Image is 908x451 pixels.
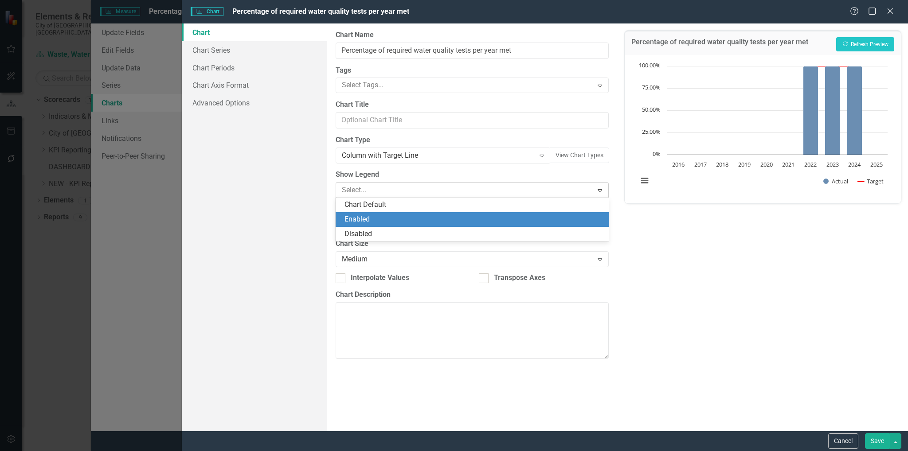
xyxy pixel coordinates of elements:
text: 2022 [804,160,817,168]
text: 2017 [694,160,706,168]
label: Chart Type [336,135,608,145]
div: Chart Default [344,200,603,210]
svg: Interactive chart [634,62,892,194]
input: Optional Chart Title [336,112,608,128]
text: 2016 [672,160,685,168]
path: 2022, 100. Actual. [803,66,818,155]
text: 2020 [760,160,772,168]
label: Chart Title [336,100,608,110]
button: View chart menu, Chart [638,174,651,187]
text: 0% [653,150,661,158]
div: Disabled [344,229,603,239]
label: Tags [336,66,608,76]
a: Chart Periods [182,59,327,77]
button: Show Target [858,177,884,185]
button: Show Actual [823,177,848,185]
text: 100.00% [639,61,661,69]
a: Chart Axis Format [182,76,327,94]
text: 25.00% [642,128,661,136]
button: Save [865,433,890,449]
text: 2023 [826,160,838,168]
button: Refresh Preview [836,37,894,51]
label: Chart Name [336,30,608,40]
text: 2021 [782,160,794,168]
a: Chart [182,23,327,41]
label: Chart Size [336,239,608,249]
text: 2019 [738,160,751,168]
text: 2024 [848,160,861,168]
button: Cancel [828,433,858,449]
span: Chart [191,7,223,16]
div: Column with Target Line [342,151,535,161]
div: Interpolate Values [351,273,409,283]
path: 2023, 100. Actual. [825,66,840,155]
div: Medium [342,254,593,264]
div: Transpose Axes [494,273,545,283]
text: 50.00% [642,105,661,113]
text: 75.00% [642,83,661,91]
button: View Chart Types [550,148,609,163]
h3: Percentage of required water quality tests per year met [631,38,808,49]
text: 2018 [716,160,728,168]
a: Advanced Options [182,94,327,112]
text: 2025 [870,160,883,168]
div: Enabled [344,214,603,225]
a: Chart Series [182,41,327,59]
div: Chart. Highcharts interactive chart. [634,62,892,194]
span: Percentage of required water quality tests per year met [232,7,409,16]
path: 2024, 100. Actual. [847,66,862,155]
label: Show Legend [336,170,608,180]
label: Chart Description [336,290,608,300]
